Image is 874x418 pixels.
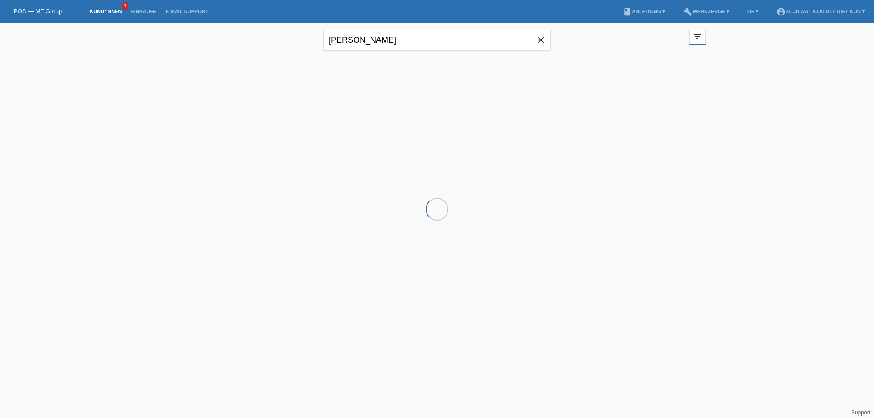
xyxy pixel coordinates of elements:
i: close [535,35,546,45]
span: 1 [122,2,129,10]
a: DE ▾ [743,9,763,14]
a: Kund*innen [85,9,126,14]
i: filter_list [692,31,702,41]
a: account_circleXLCH AG - XXXLutz Dietikon ▾ [772,9,869,14]
i: account_circle [777,7,786,16]
i: build [683,7,692,16]
i: book [623,7,632,16]
a: POS — MF Group [14,8,62,15]
input: Suche... [323,30,551,51]
a: Einkäufe [126,9,161,14]
a: Support [851,409,870,416]
a: bookAnleitung ▾ [618,9,670,14]
a: E-Mail Support [161,9,213,14]
a: buildWerkzeuge ▾ [679,9,734,14]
